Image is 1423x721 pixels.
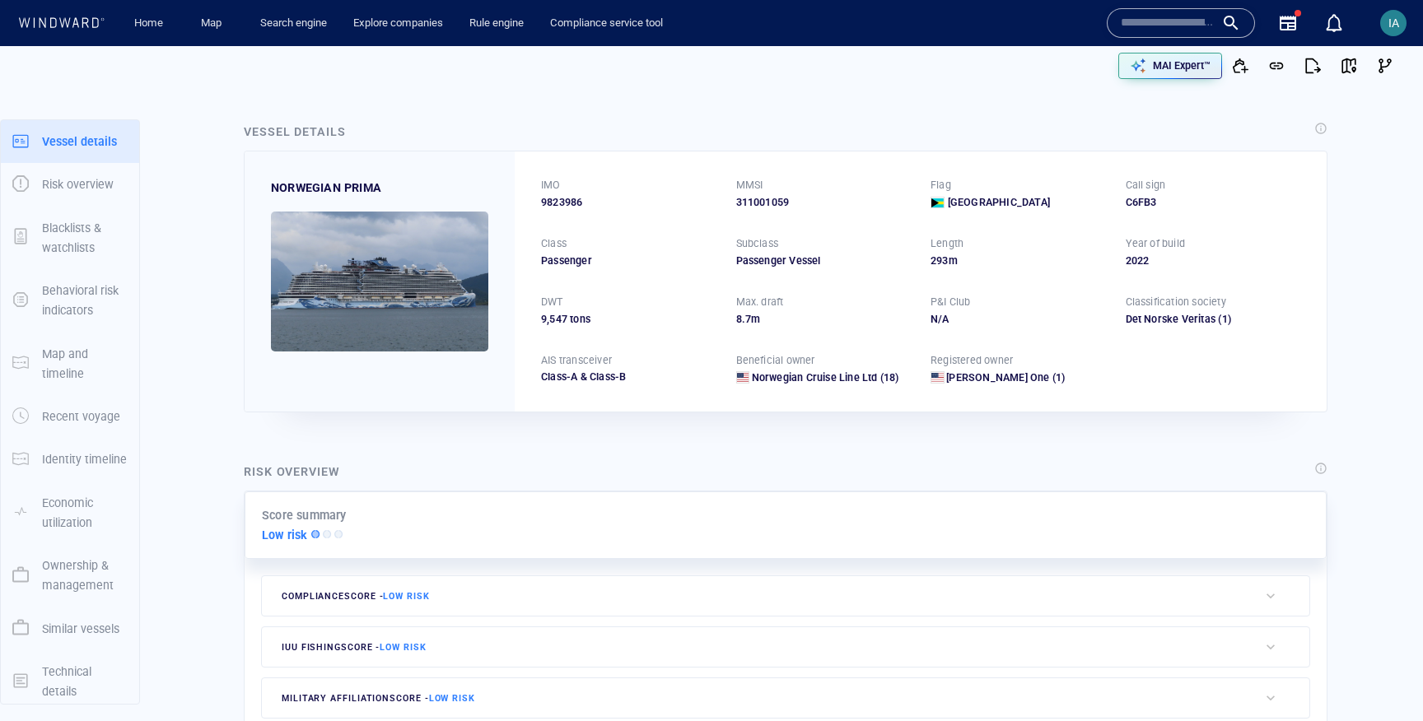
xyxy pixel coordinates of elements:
a: Similar vessels [1,620,139,635]
p: Flag [931,178,951,193]
p: Class [541,236,567,251]
span: (1) [1050,370,1066,385]
div: 2022 [1126,254,1301,268]
button: Home [122,9,175,38]
a: Home [128,9,170,38]
p: Ownership & management [42,556,128,596]
p: Call sign [1126,178,1166,193]
span: & [581,370,587,383]
span: [GEOGRAPHIC_DATA] [948,195,1050,210]
a: Vessel details [1,133,139,148]
a: [PERSON_NAME] One (1) [946,370,1065,385]
span: 8 [736,313,742,325]
button: Visual Link Analysis [1367,48,1403,84]
span: . [742,313,745,325]
span: 9823986 [541,195,582,210]
a: Norwegian Cruise Line Ltd (18) [752,370,899,385]
span: Class-B [577,370,626,383]
p: IMO [541,178,561,193]
span: compliance score - [282,591,430,602]
button: IA [1377,7,1410,40]
a: Blacklists & watchlists [1,229,139,244]
p: Map and timeline [42,344,128,384]
span: IA [1388,16,1399,30]
span: (18) [878,370,899,385]
span: Low risk [383,591,429,602]
div: 311001059 [736,195,912,210]
button: MAI Expert™ [1118,53,1222,79]
button: Technical details [1,650,139,714]
button: Identity timeline [1,438,139,481]
p: Identity timeline [42,449,127,469]
div: 9,547 tons [541,312,716,327]
span: m [949,254,958,267]
button: View on map [1331,48,1367,84]
div: Passenger Vessel [736,254,912,268]
p: Classification society [1126,295,1226,309]
p: Economic utilization [42,493,128,533]
a: Explore companies [347,9,450,38]
button: Search engine [254,9,334,38]
a: Technical details [1,672,139,688]
p: Max. draft [736,295,784,309]
p: Score summary [262,505,347,525]
p: Similar vessels [42,619,119,639]
span: Class-A [541,370,577,383]
a: Behavioral risk indicators [1,292,139,308]
span: 7 [745,313,751,325]
span: Low risk [380,642,426,653]
p: Blacklists & watchlists [42,218,128,258]
div: Risk overview [244,462,340,481]
button: Ownership & management [1,544,139,607]
p: MAI Expert™ [1153,58,1211,73]
p: Behavioral risk indicators [42,281,128,321]
div: Det Norske Veritas [1126,312,1301,327]
p: DWT [541,295,563,309]
span: Norwegian Cruise Line Ltd [752,371,878,384]
p: Vessel details [42,132,117,151]
div: N/A [931,312,1106,327]
span: (1) [1215,312,1300,327]
div: Vessel details [244,122,346,142]
p: P&I Club [931,295,971,309]
p: Beneficial owner [736,353,815,368]
p: Risk overview [42,174,114,194]
button: Export report [1295,48,1331,84]
div: Passenger [541,254,716,268]
a: Map and timeline [1,355,139,370]
div: NORWEGIAN PRIMA [271,178,381,198]
span: Leonardo One [946,371,1049,384]
a: Compliance service tool [544,9,670,38]
a: Rule engine [463,9,530,38]
button: Blacklists & watchlists [1,207,139,270]
iframe: Chat [1353,647,1411,709]
button: Get link [1258,48,1295,84]
a: Ownership & management [1,567,139,583]
button: Map [188,9,240,38]
button: Similar vessels [1,607,139,650]
p: MMSI [736,178,763,193]
span: m [751,313,760,325]
button: Behavioral risk indicators [1,269,139,333]
p: Low risk [262,525,308,545]
p: Subclass [736,236,779,251]
p: AIS transceiver [541,353,612,368]
a: Map [194,9,234,38]
a: Economic utilization [1,504,139,519]
img: 620ece9a90de44570e3b75eb_0 [271,212,488,351]
div: C6FB3 [1126,195,1301,210]
p: Year of build [1126,236,1186,251]
a: Identity timeline [1,451,139,467]
span: 293 [931,254,949,267]
button: Risk overview [1,163,139,206]
button: Map and timeline [1,333,139,396]
div: Det Norske Veritas [1126,312,1216,327]
button: Add to vessel list [1222,48,1258,84]
span: Low risk [429,693,475,704]
p: Technical details [42,662,128,702]
a: Risk overview [1,176,139,192]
